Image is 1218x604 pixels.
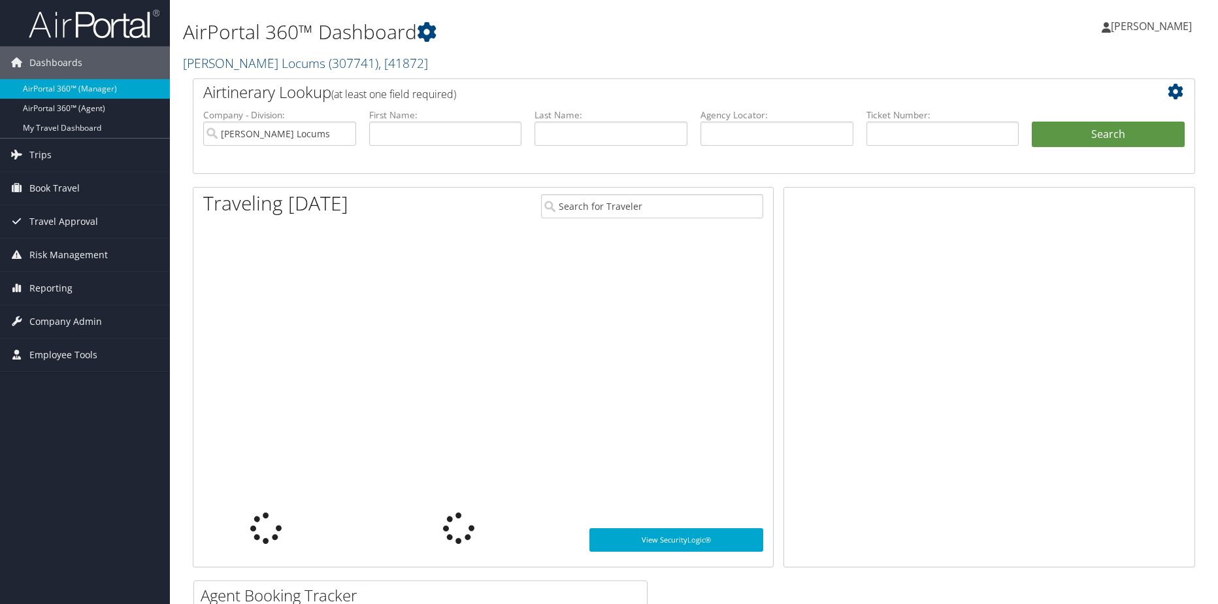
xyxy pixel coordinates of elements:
span: Book Travel [29,172,80,205]
a: [PERSON_NAME] [1102,7,1205,46]
input: Search for Traveler [541,194,763,218]
span: , [ 41872 ] [378,54,428,72]
img: airportal-logo.png [29,8,159,39]
h2: Airtinerary Lookup [203,81,1101,103]
h1: AirPortal 360™ Dashboard [183,18,864,46]
a: [PERSON_NAME] Locums [183,54,428,72]
span: (at least one field required) [331,87,456,101]
span: Company Admin [29,305,102,338]
h1: Traveling [DATE] [203,190,348,217]
label: Agency Locator: [700,109,853,122]
label: Ticket Number: [866,109,1019,122]
label: First Name: [369,109,522,122]
span: Reporting [29,272,73,305]
label: Last Name: [535,109,687,122]
span: [PERSON_NAME] [1111,19,1192,33]
span: Trips [29,139,52,171]
label: Company - Division: [203,109,356,122]
button: Search [1032,122,1185,148]
span: Risk Management [29,239,108,271]
span: Dashboards [29,46,82,79]
span: Travel Approval [29,205,98,238]
span: ( 307741 ) [329,54,378,72]
a: View SecurityLogic® [589,528,763,552]
span: Employee Tools [29,339,97,371]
